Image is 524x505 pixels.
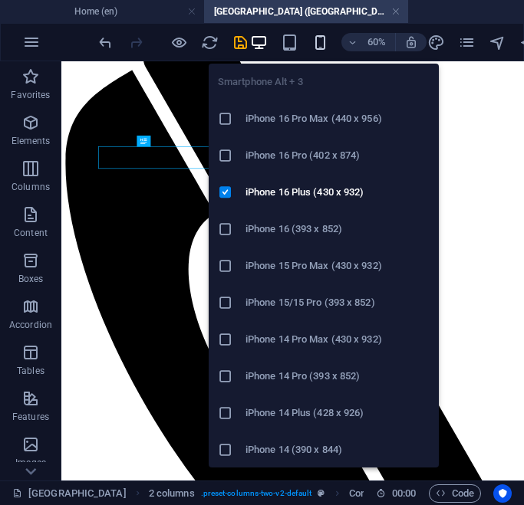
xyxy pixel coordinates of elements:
h6: iPhone 14 Pro (393 x 852) [246,367,430,385]
h6: iPhone 15/15 Pro (393 x 852) [246,293,430,312]
button: design [427,33,445,51]
i: Reload page [201,34,219,51]
p: Columns [12,181,50,193]
h6: iPhone 16 Pro Max (440 x 956) [246,110,430,128]
h6: iPhone 14 Pro Max (430 x 932) [246,330,430,349]
p: Content [14,227,48,239]
button: navigator [488,33,506,51]
p: Accordion [9,319,52,331]
span: . preset-columns-two-v2-default [201,484,312,503]
h6: iPhone 14 (390 x 844) [246,441,430,459]
i: On resize automatically adjust zoom level to fit chosen device. [404,35,418,49]
button: save [231,33,249,51]
i: Undo: Edit headline (Ctrl+Z) [97,34,114,51]
button: pages [457,33,476,51]
span: Container [349,484,392,503]
h6: Session time [376,484,417,503]
button: 60% [341,33,396,51]
button: undo [96,33,114,51]
i: This element is a customizable preset [318,489,325,497]
h6: iPhone 16 (393 x 852) [246,220,430,238]
span: Code [436,484,474,503]
h6: iPhone 16 Plus (430 x 932) [246,183,430,202]
i: Save (Ctrl+S) [232,34,249,51]
h6: iPhone 15 Pro Max (430 x 932) [246,257,430,275]
h6: 60% [364,33,389,51]
i: Design (Ctrl+Alt+Y) [427,34,445,51]
h4: [GEOGRAPHIC_DATA] ([GEOGRAPHIC_DATA]) [204,3,408,20]
a: Click to cancel selection. Double-click to open Pages [12,484,127,503]
p: Elements [12,135,51,147]
span: : [403,487,405,499]
p: Boxes [18,273,44,285]
h6: iPhone 16 Pro (402 x 874) [246,146,430,165]
p: Tables [17,365,44,377]
span: 00 00 [392,484,416,503]
nav: breadcrumb [149,484,483,503]
p: Features [12,411,49,423]
p: Favorites [11,89,50,101]
i: Pages (Ctrl+Alt+S) [458,34,476,51]
button: reload [200,33,219,51]
button: Usercentrics [493,484,512,503]
h6: iPhone 14 Plus (428 x 926) [246,404,430,422]
button: Click here to leave preview mode and continue editing [170,33,188,51]
i: Navigator [489,34,506,51]
span: Click to select. Double-click to edit [149,484,195,503]
p: Images [15,457,47,469]
button: Code [429,484,481,503]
